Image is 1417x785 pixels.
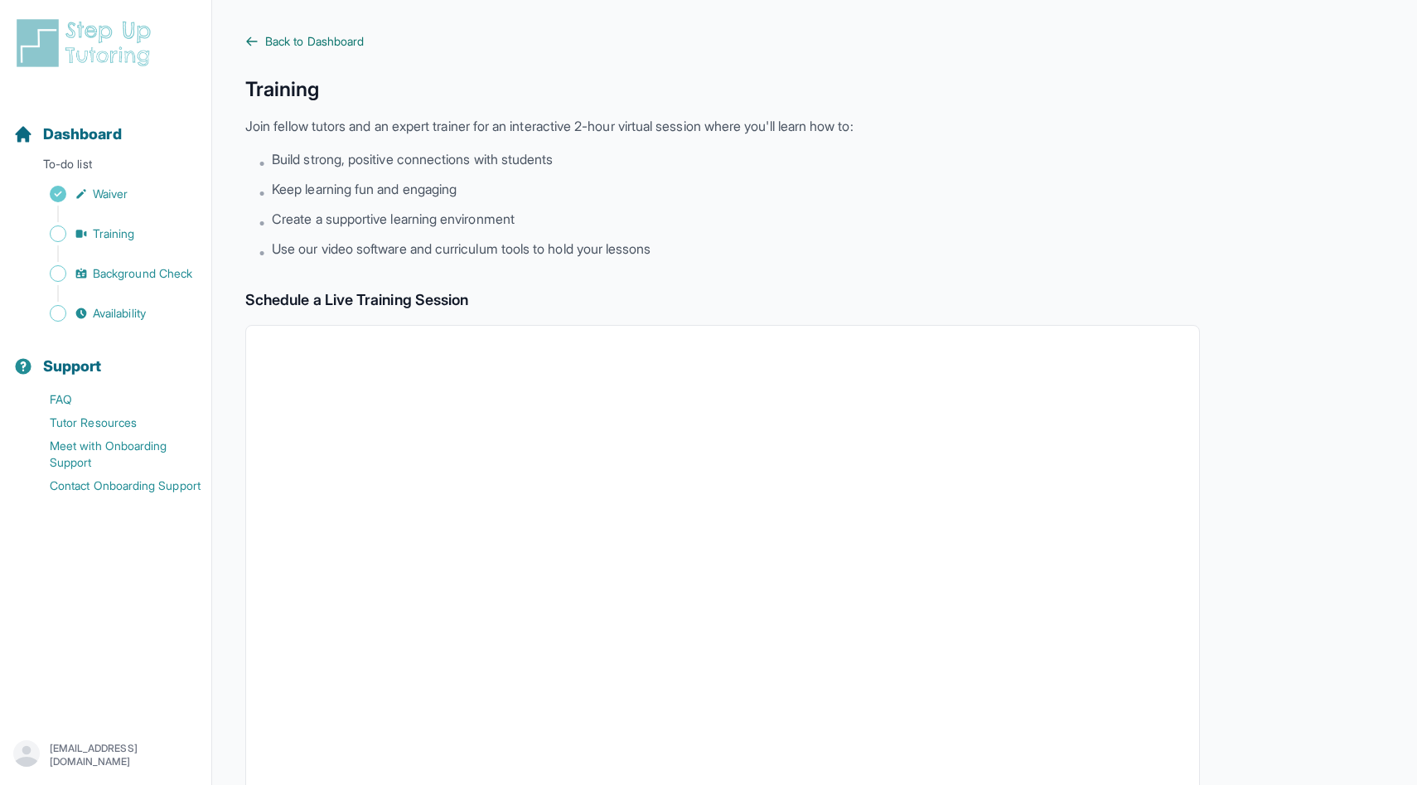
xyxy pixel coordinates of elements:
span: Waiver [93,186,128,202]
a: Availability [13,302,211,325]
span: Availability [93,305,146,322]
span: Background Check [93,265,192,282]
a: Contact Onboarding Support [13,474,211,497]
a: Waiver [13,182,211,206]
h1: Training [245,76,1200,103]
span: Training [93,225,135,242]
span: • [259,182,265,202]
span: Use our video software and curriculum tools to hold your lessons [272,239,650,259]
p: [EMAIL_ADDRESS][DOMAIN_NAME] [50,742,198,768]
span: Build strong, positive connections with students [272,149,553,169]
button: [EMAIL_ADDRESS][DOMAIN_NAME] [13,740,198,770]
a: Background Check [13,262,211,285]
p: Join fellow tutors and an expert trainer for an interactive 2-hour virtual session where you'll l... [245,116,1200,136]
p: To-do list [7,156,205,179]
a: Dashboard [13,123,122,146]
span: Keep learning fun and engaging [272,179,457,199]
span: Back to Dashboard [265,33,364,50]
span: • [259,242,265,262]
span: • [259,153,265,172]
a: Back to Dashboard [245,33,1200,50]
span: Dashboard [43,123,122,146]
h2: Schedule a Live Training Session [245,288,1200,312]
img: logo [13,17,161,70]
a: Training [13,222,211,245]
span: • [259,212,265,232]
button: Dashboard [7,96,205,153]
a: Meet with Onboarding Support [13,434,211,474]
span: Support [43,355,102,378]
button: Support [7,328,205,385]
span: Create a supportive learning environment [272,209,515,229]
a: Tutor Resources [13,411,211,434]
a: FAQ [13,388,211,411]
